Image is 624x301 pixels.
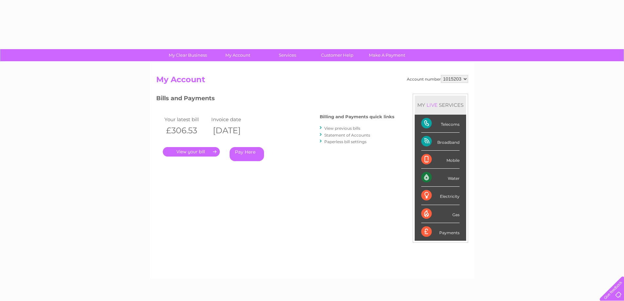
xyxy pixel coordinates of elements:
a: Customer Help [310,49,364,61]
div: Broadband [421,133,460,151]
div: Gas [421,205,460,223]
th: £306.53 [163,124,210,137]
th: [DATE] [210,124,257,137]
a: My Clear Business [161,49,215,61]
a: Pay Here [230,147,264,161]
a: Make A Payment [360,49,414,61]
h4: Billing and Payments quick links [320,114,394,119]
a: Paperless bill settings [324,139,367,144]
div: Water [421,169,460,187]
td: Your latest bill [163,115,210,124]
div: Account number [407,75,468,83]
a: My Account [211,49,265,61]
h2: My Account [156,75,468,87]
div: Mobile [421,151,460,169]
div: LIVE [425,102,439,108]
div: Electricity [421,187,460,205]
td: Invoice date [210,115,257,124]
div: MY SERVICES [415,96,466,114]
a: Services [260,49,314,61]
div: Telecoms [421,115,460,133]
h3: Bills and Payments [156,94,394,105]
a: . [163,147,220,157]
a: Statement of Accounts [324,133,370,138]
div: Payments [421,223,460,241]
a: View previous bills [324,126,360,131]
